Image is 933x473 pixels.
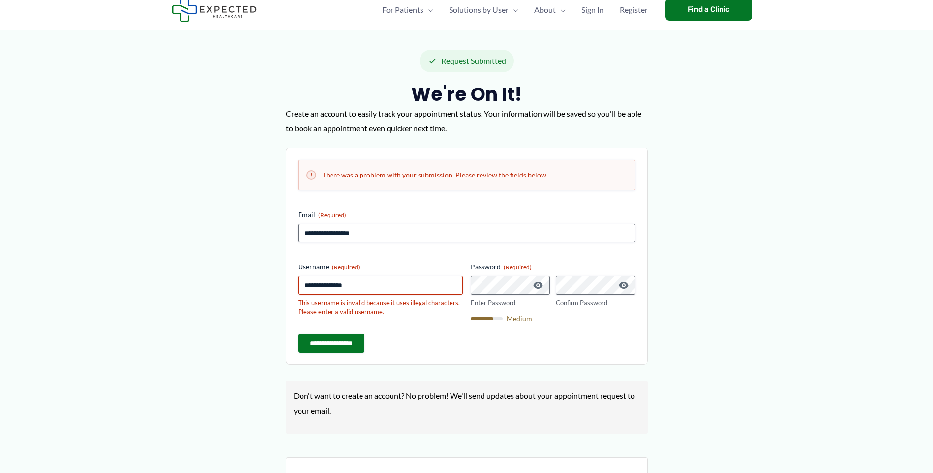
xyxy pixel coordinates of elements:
[286,82,648,106] h2: We're on it!
[556,298,635,308] label: Confirm Password
[298,262,463,272] label: Username
[298,298,463,317] div: This username is invalid because it uses illegal characters. Please enter a valid username.
[318,211,346,219] span: (Required)
[618,279,630,291] button: Show Password
[286,106,648,135] p: Create an account to easily track your appointment status. Your information will be saved so you'...
[532,279,544,291] button: Show Password
[298,210,635,220] label: Email
[332,264,360,271] span: (Required)
[471,315,635,322] div: Medium
[420,50,514,72] div: Request Submitted
[306,170,627,180] h2: There was a problem with your submission. Please review the fields below.
[471,298,550,308] label: Enter Password
[294,388,640,417] p: Don't want to create an account? No problem! We'll send updates about your appointment request to...
[504,264,532,271] span: (Required)
[471,262,532,272] legend: Password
